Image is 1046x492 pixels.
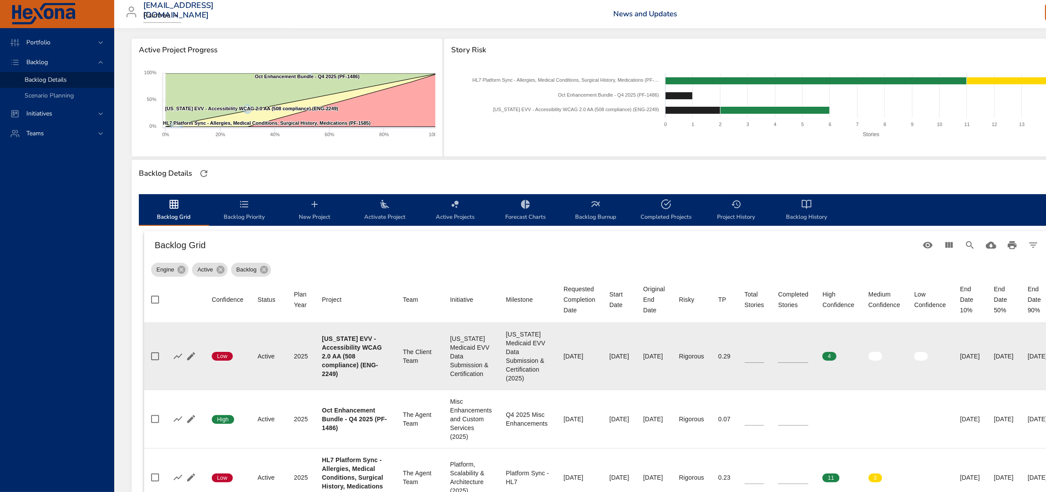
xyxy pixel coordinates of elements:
div: [DATE] [564,415,595,423]
div: [DATE] [564,473,595,482]
div: Plan Year [294,289,308,310]
div: Active [192,263,227,277]
span: Backlog [19,58,55,66]
span: Total Stories [745,289,764,310]
div: Sort [506,294,533,305]
div: [DATE] [994,352,1013,361]
span: Backlog History [777,199,836,222]
b: [US_STATE] EVV - Accessibility WCAG 2.0 AA (508 compliance) (ENG-2249) [322,335,382,377]
div: [US_STATE] Medicaid EVV Data Submission & Certification (2025) [506,330,550,383]
div: Sort [564,284,595,315]
text: 80% [379,132,389,137]
div: Sort [914,289,946,310]
button: View Columns [938,235,959,256]
span: TP [718,294,731,305]
span: Project History [706,199,766,222]
div: Risky [679,294,695,305]
text: 20% [216,132,225,137]
div: 2025 [294,415,308,423]
span: Completed Projects [636,199,696,222]
span: Forecast Charts [496,199,555,222]
text: 11 [964,122,970,127]
div: Sort [822,289,854,310]
span: Backlog Grid [144,199,204,222]
text: 12 [992,122,997,127]
button: Download CSV [981,235,1002,256]
span: 0 [914,474,928,482]
div: TP [718,294,726,305]
text: Oct Enhancement Bundle - Q4 2025 (PF-1486) [558,92,659,98]
div: [DATE] [960,352,980,361]
text: 100% [429,132,441,137]
text: 10 [937,122,942,127]
div: [DATE] [609,415,629,423]
text: 0 [664,122,667,127]
span: 0 [869,416,882,423]
div: Sort [403,294,418,305]
div: Sort [294,289,308,310]
div: Sort [212,294,243,305]
div: Initiative [450,294,474,305]
div: 2025 [294,352,308,361]
span: Active Projects [425,199,485,222]
button: Search [959,235,981,256]
span: High [212,416,234,423]
text: 40% [270,132,280,137]
div: Sort [450,294,474,305]
span: Project [322,294,389,305]
span: Backlog Details [25,76,67,84]
text: 4 [774,122,776,127]
span: 11 [822,474,839,482]
button: Standard Views [917,235,938,256]
text: 0% [149,123,156,129]
div: Requested Completion Date [564,284,595,315]
div: Platform Sync - HL7 [506,469,550,486]
div: Sort [609,289,629,310]
button: Show Burnup [171,412,185,426]
span: Active Project Progress [139,46,435,54]
text: 100% [144,70,156,75]
div: Backlog Details [136,166,195,181]
button: Show Burnup [171,350,185,363]
text: 60% [325,132,334,137]
span: Team [403,294,436,305]
span: 0 [914,416,928,423]
text: HL7 Platform Sync - Allergies, Medical Conditions, Surgical History, Medications (PF-1585) [163,120,371,126]
span: Portfolio [19,38,58,47]
div: Team [403,294,418,305]
text: Stories [863,131,879,137]
text: 9 [911,122,913,127]
div: [DATE] [609,473,629,482]
span: 4 [822,352,836,360]
text: 2 [719,122,722,127]
span: Risky [679,294,704,305]
span: Confidence [212,294,243,305]
div: Sort [257,294,275,305]
div: Rigorous [679,352,704,361]
text: [US_STATE] EVV - Accessibility WCAG 2.0 AA (508 compliance) (ENG-2249) [493,107,659,112]
a: News and Updates [613,9,677,19]
div: Engine [151,263,188,277]
span: Low [212,474,233,482]
div: [DATE] [960,473,980,482]
div: Sort [745,289,764,310]
h3: [EMAIL_ADDRESS][DOMAIN_NAME] [143,1,214,20]
div: Active [257,415,280,423]
div: Sort [679,294,695,305]
div: End Date 50% [994,284,1013,315]
div: Sort [718,294,726,305]
span: Initiatives [19,109,59,118]
div: [DATE] [960,415,980,423]
img: Hexona [11,3,76,25]
text: 7 [856,122,859,127]
text: 1 [691,122,694,127]
span: Completed Stories [778,289,808,310]
div: [DATE] [994,415,1013,423]
span: 3 [869,474,882,482]
span: Low Confidence [914,289,946,310]
button: Edit Project Details [185,412,198,426]
span: Milestone [506,294,550,305]
div: Medium Confidence [869,289,900,310]
div: Sort [778,289,808,310]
